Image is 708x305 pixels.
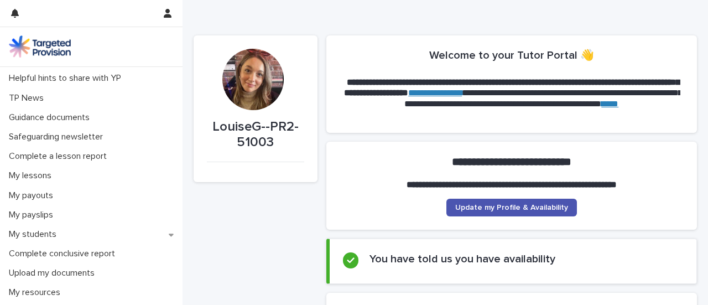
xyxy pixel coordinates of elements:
[9,35,71,58] img: M5nRWzHhSzIhMunXDL62
[455,204,568,211] span: Update my Profile & Availability
[4,151,116,162] p: Complete a lesson report
[446,199,577,216] a: Update my Profile & Availability
[4,170,60,181] p: My lessons
[4,112,98,123] p: Guidance documents
[4,190,62,201] p: My payouts
[207,119,304,151] p: LouiseG--PR2-51003
[429,49,594,62] h2: Welcome to your Tutor Portal 👋
[4,287,69,298] p: My resources
[4,229,65,240] p: My students
[4,73,130,84] p: Helpful hints to share with YP
[369,252,555,266] h2: You have told us you have availability
[4,268,103,278] p: Upload my documents
[4,249,124,259] p: Complete conclusive report
[4,93,53,104] p: TP News
[4,210,62,220] p: My payslips
[4,132,112,142] p: Safeguarding newsletter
